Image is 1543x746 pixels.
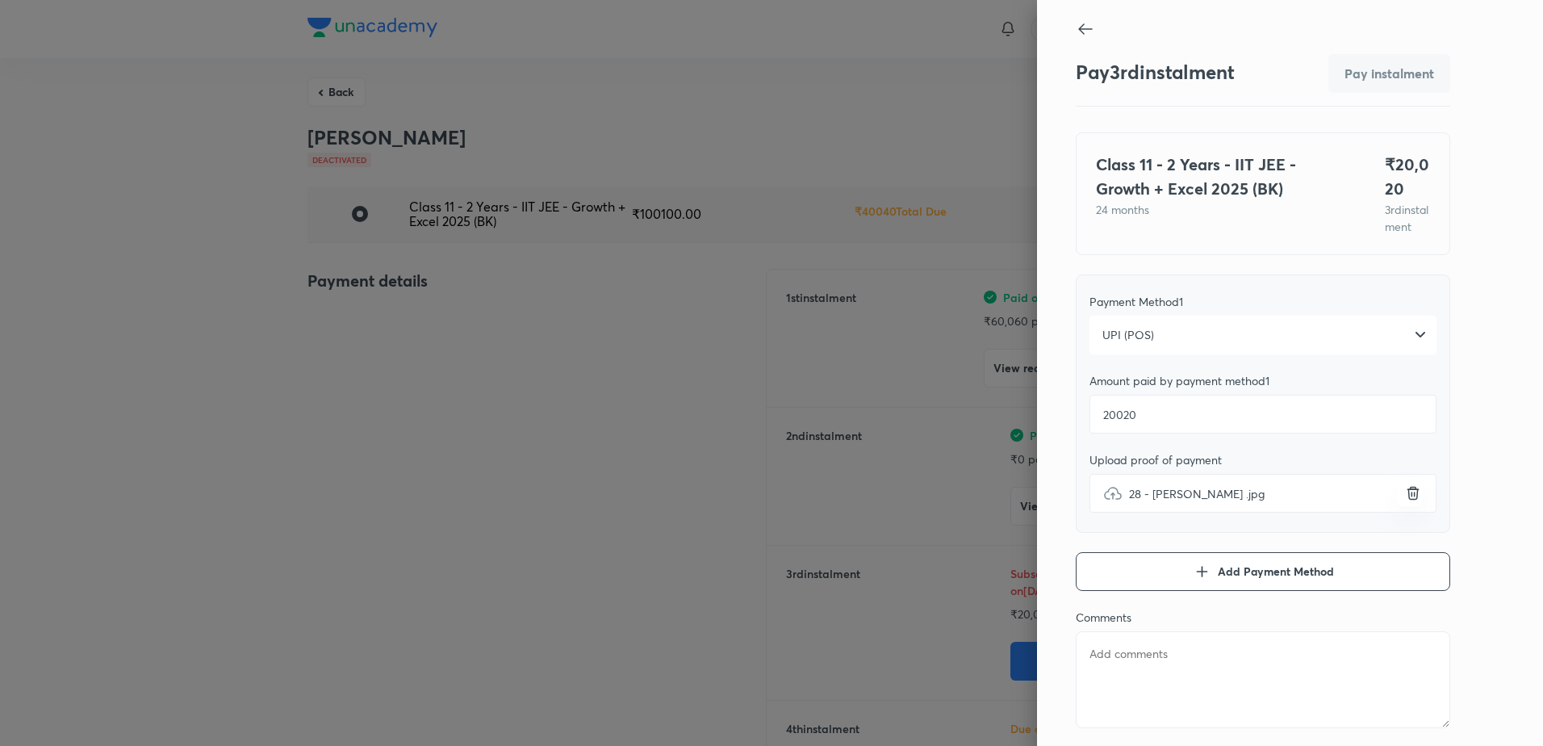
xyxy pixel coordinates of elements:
div: Comments [1076,610,1450,625]
button: Add Payment Method [1076,552,1450,591]
h4: ₹ 20,020 [1385,153,1430,201]
span: 28 - [PERSON_NAME] .jpg [1129,485,1265,502]
button: Pay instalment [1328,54,1450,93]
input: Add amount [1089,395,1436,434]
span: Add Payment Method [1218,564,1334,580]
span: UPI (POS) [1102,327,1154,343]
p: 24 months [1096,201,1346,218]
div: Payment Method 1 [1089,295,1436,309]
div: Upload proof of payment [1089,453,1436,467]
img: upload [1103,484,1123,503]
h4: Class 11 - 2 Years - IIT JEE - Growth + Excel 2025 (BK) [1096,153,1346,201]
div: Amount paid by payment method 1 [1089,374,1436,388]
div: Enter all the details to create instalment [1328,54,1450,93]
p: 3 rd instalment [1385,201,1430,235]
h3: Pay 3 rd instalment [1076,61,1235,84]
button: upload28 - [PERSON_NAME] .jpg [1397,480,1423,506]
